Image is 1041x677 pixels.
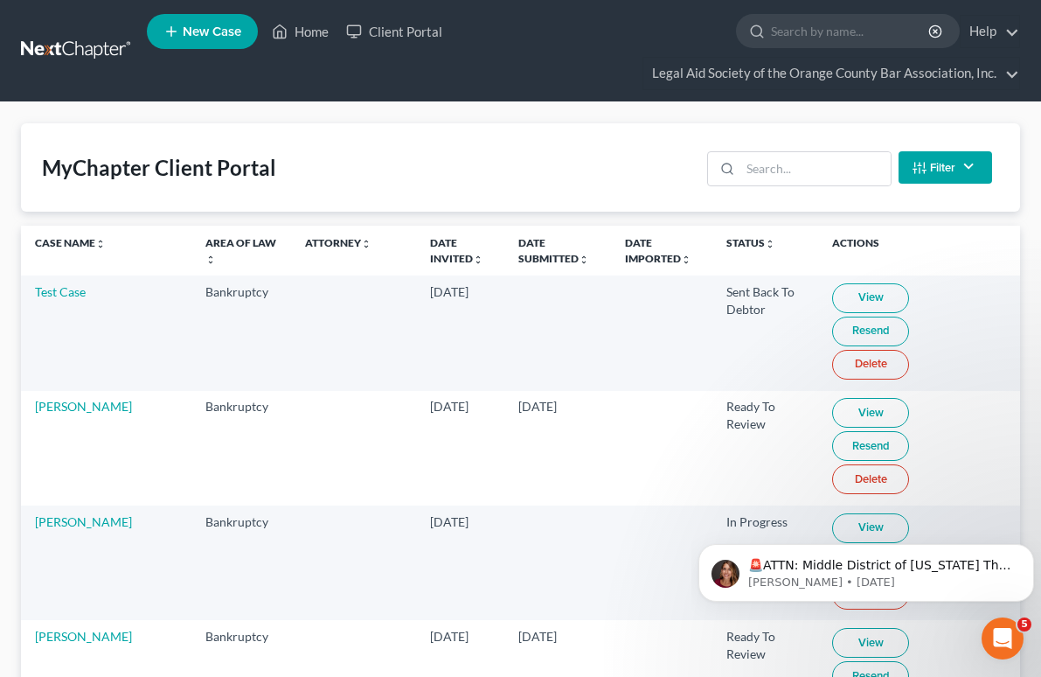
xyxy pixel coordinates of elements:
[430,514,468,529] span: [DATE]
[95,239,106,249] i: unfold_more
[625,236,691,264] a: Date Importedunfold_more
[35,514,132,529] a: [PERSON_NAME]
[643,58,1019,89] a: Legal Aid Society of the Orange County Bar Association, Inc.
[518,236,589,264] a: Date Submittedunfold_more
[473,255,483,265] i: unfold_more
[361,239,371,249] i: unfold_more
[1017,618,1031,632] span: 5
[35,284,86,299] a: Test Case
[899,151,992,184] button: Filter
[430,399,468,414] span: [DATE]
[771,15,931,47] input: Search by name...
[712,506,818,620] td: In Progress
[35,399,132,414] a: [PERSON_NAME]
[832,464,909,494] a: Delete
[191,506,291,620] td: Bankruptcy
[961,16,1019,47] a: Help
[518,629,557,644] span: [DATE]
[263,16,337,47] a: Home
[205,255,216,265] i: unfold_more
[337,16,451,47] a: Client Portal
[765,239,775,249] i: unfold_more
[832,283,909,313] a: View
[832,628,909,658] a: View
[982,618,1024,660] iframe: Intercom live chat
[191,276,291,390] td: Bankruptcy
[832,398,909,428] a: View
[191,391,291,506] td: Bankruptcy
[712,276,818,390] td: Sent Back To Debtor
[205,236,276,264] a: Area of Lawunfold_more
[832,431,909,461] a: Resend
[740,152,890,185] input: Search...
[305,236,371,249] a: Attorneyunfold_more
[430,284,468,299] span: [DATE]
[579,255,589,265] i: unfold_more
[681,255,691,265] i: unfold_more
[518,399,557,414] span: [DATE]
[832,350,909,380] a: Delete
[35,629,132,644] a: [PERSON_NAME]
[712,391,818,506] td: Ready To Review
[818,226,1020,276] th: Actions
[430,629,468,644] span: [DATE]
[691,507,1041,630] iframe: Intercom notifications message
[35,236,106,249] a: Case Nameunfold_more
[832,317,909,346] a: Resend
[430,236,483,264] a: Date Invitedunfold_more
[726,236,775,249] a: Statusunfold_more
[42,154,276,182] div: MyChapter Client Portal
[183,25,241,38] span: New Case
